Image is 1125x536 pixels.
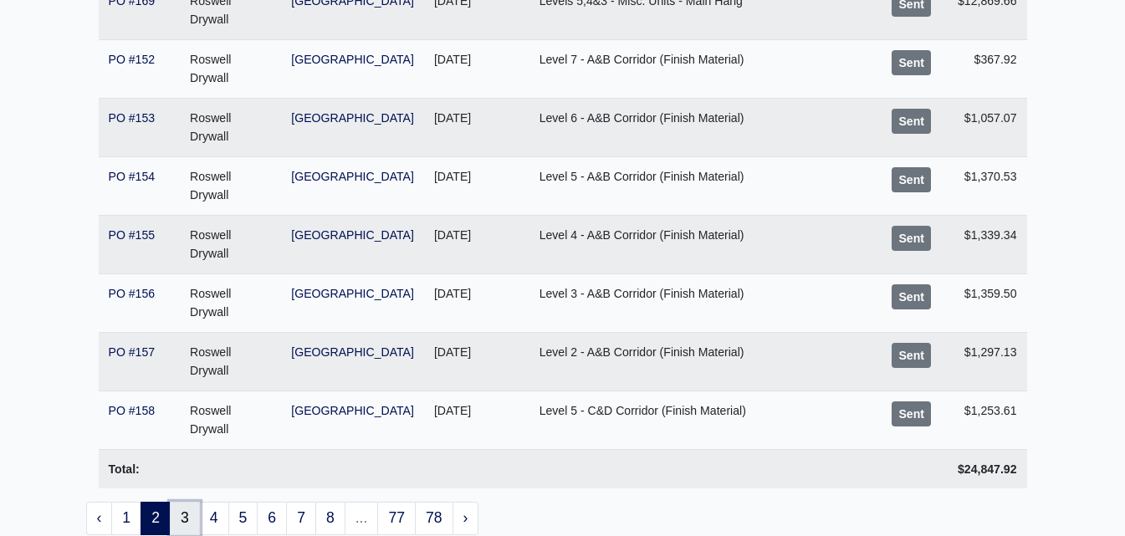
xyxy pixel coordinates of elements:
td: [DATE] [424,156,529,215]
a: 78 [415,502,453,535]
td: Level 5 - A&B Corridor (Finish Material) [529,156,869,215]
td: Level 2 - A&B Corridor (Finish Material) [529,332,869,391]
td: $1,057.07 [948,98,1027,156]
td: Roswell Drywall [180,273,281,332]
td: Roswell Drywall [180,215,281,273]
td: $1,359.50 [948,273,1027,332]
td: Level 7 - A&B Corridor (Finish Material) [529,39,869,98]
a: PO #158 [109,404,156,417]
a: 8 [315,502,345,535]
a: [GEOGRAPHIC_DATA] [291,170,414,183]
strong: Total: [109,462,140,476]
td: Roswell Drywall [180,391,281,449]
td: [DATE] [424,391,529,449]
td: Roswell Drywall [180,39,281,98]
td: $1,253.61 [948,391,1027,449]
a: [GEOGRAPHIC_DATA] [291,345,414,359]
td: [DATE] [424,98,529,156]
a: [GEOGRAPHIC_DATA] [291,111,414,125]
td: $1,297.13 [948,332,1027,391]
a: PO #155 [109,228,156,242]
a: [GEOGRAPHIC_DATA] [291,287,414,300]
td: [DATE] [424,39,529,98]
div: Sent [892,109,931,134]
a: Next » [453,502,479,535]
td: [DATE] [424,215,529,273]
div: Sent [892,343,931,368]
td: $367.92 [948,39,1027,98]
a: 5 [228,502,258,535]
td: [DATE] [424,273,529,332]
div: Sent [892,284,931,309]
a: [GEOGRAPHIC_DATA] [291,53,414,66]
td: Level 4 - A&B Corridor (Finish Material) [529,215,869,273]
a: « Previous [86,502,113,535]
div: Sent [892,226,931,251]
span: 2 [141,502,171,535]
td: Level 3 - A&B Corridor (Finish Material) [529,273,869,332]
td: [DATE] [424,332,529,391]
div: Sent [892,401,931,426]
td: Roswell Drywall [180,98,281,156]
td: Level 6 - A&B Corridor (Finish Material) [529,98,869,156]
td: Roswell Drywall [180,156,281,215]
a: 6 [257,502,287,535]
a: 1 [111,502,141,535]
a: [GEOGRAPHIC_DATA] [291,404,414,417]
a: [GEOGRAPHIC_DATA] [291,228,414,242]
a: 77 [377,502,416,535]
a: PO #152 [109,53,156,66]
a: 3 [170,502,200,535]
a: PO #157 [109,345,156,359]
a: PO #154 [109,170,156,183]
td: $1,370.53 [948,156,1027,215]
div: Sent [892,50,931,75]
td: Roswell Drywall [180,332,281,391]
a: 4 [199,502,229,535]
div: Sent [892,167,931,192]
a: PO #156 [109,287,156,300]
a: PO #153 [109,111,156,125]
td: $1,339.34 [948,215,1027,273]
strong: $24,847.92 [958,462,1016,476]
a: 7 [286,502,316,535]
td: Level 5 - C&D Corridor (Finish Material) [529,391,869,449]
